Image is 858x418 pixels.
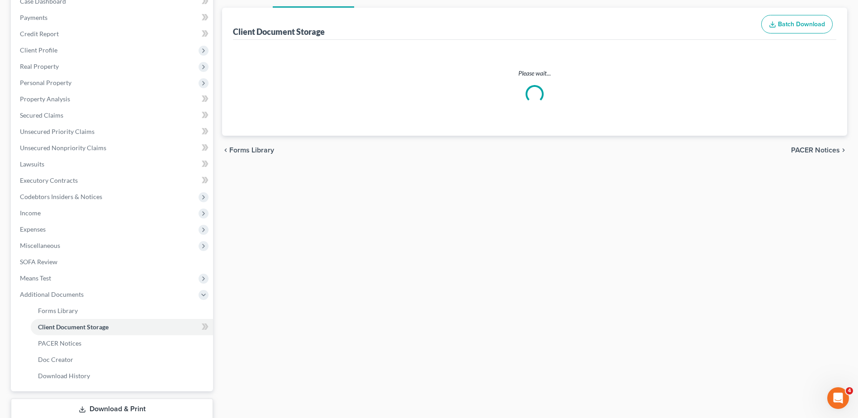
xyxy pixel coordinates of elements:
span: Unsecured Nonpriority Claims [20,144,106,152]
iframe: Intercom live chat [827,387,849,409]
span: PACER Notices [38,339,81,347]
span: Additional Documents [20,290,84,298]
a: SOFA Review [13,254,213,270]
button: Batch Download [761,15,833,34]
i: chevron_right [840,147,847,154]
span: Doc Creator [38,356,73,363]
a: Secured Claims [13,107,213,123]
span: Client Profile [20,46,57,54]
span: Miscellaneous [20,242,60,249]
a: Executory Contracts [13,172,213,189]
span: Forms Library [229,147,274,154]
a: Forms Library [31,303,213,319]
span: Unsecured Priority Claims [20,128,95,135]
button: chevron_left Forms Library [222,147,274,154]
span: Forms Library [38,307,78,314]
span: 4 [846,387,853,394]
a: Download History [31,368,213,384]
span: Secured Claims [20,111,63,119]
span: Client Document Storage [38,323,109,331]
a: Credit Report [13,26,213,42]
span: Credit Report [20,30,59,38]
span: Personal Property [20,79,71,86]
p: Please wait... [235,69,834,78]
a: Property Analysis [13,91,213,107]
span: Executory Contracts [20,176,78,184]
span: PACER Notices [791,147,840,154]
a: Payments [13,9,213,26]
a: Lawsuits [13,156,213,172]
a: Client Document Storage [31,319,213,335]
i: chevron_left [222,147,229,154]
span: Property Analysis [20,95,70,103]
span: SOFA Review [20,258,57,266]
span: Means Test [20,274,51,282]
div: Client Document Storage [233,26,325,37]
span: Codebtors Insiders & Notices [20,193,102,200]
a: Unsecured Nonpriority Claims [13,140,213,156]
span: Real Property [20,62,59,70]
span: Batch Download [778,20,825,28]
span: Income [20,209,41,217]
a: PACER Notices [31,335,213,351]
span: Expenses [20,225,46,233]
span: Payments [20,14,47,21]
span: Download History [38,372,90,380]
a: Doc Creator [31,351,213,368]
span: Lawsuits [20,160,44,168]
button: PACER Notices chevron_right [791,147,847,154]
a: Unsecured Priority Claims [13,123,213,140]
